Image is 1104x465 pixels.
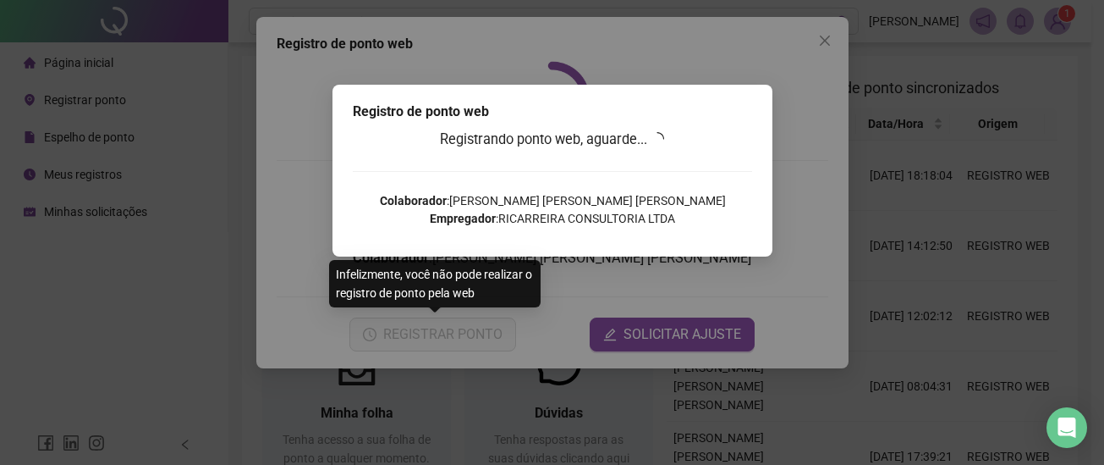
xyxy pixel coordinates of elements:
div: Open Intercom Messenger [1046,407,1087,448]
span: loading [651,132,664,146]
p: : [PERSON_NAME] [PERSON_NAME] [PERSON_NAME] : RICARREIRA CONSULTORIA LTDA [353,192,752,228]
h3: Registrando ponto web, aguarde... [353,129,752,151]
strong: Colaborador [379,194,446,208]
div: Infelizmente, você não pode realizar o registro de ponto pela web [329,260,541,307]
div: Registro de ponto web [353,102,752,122]
strong: Empregador [430,212,496,225]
